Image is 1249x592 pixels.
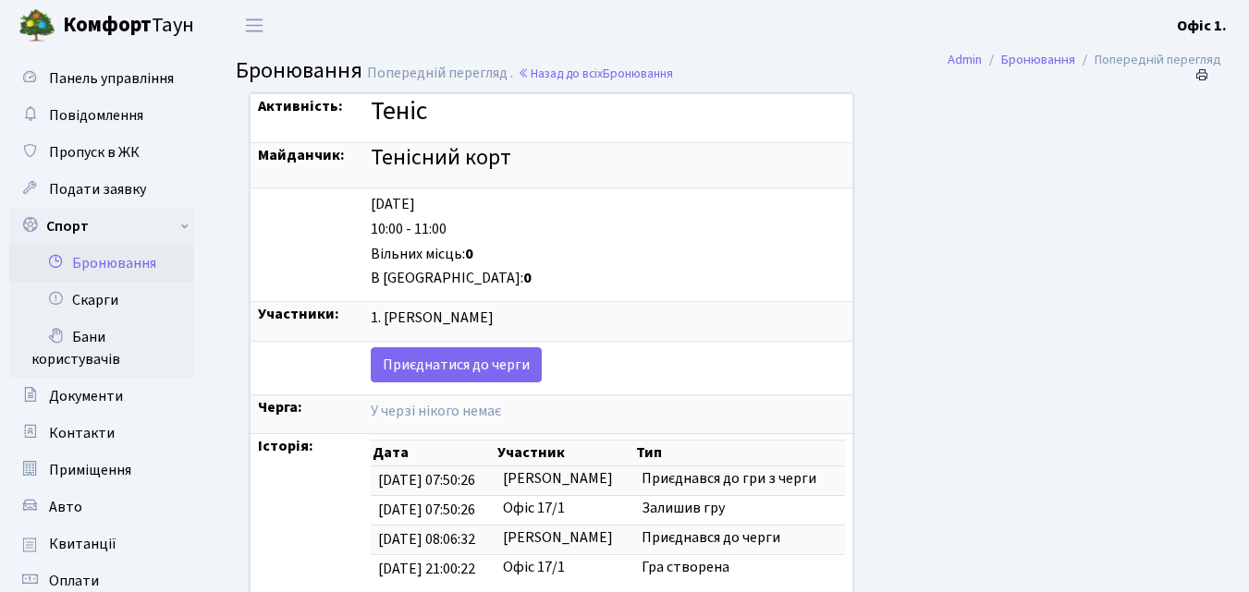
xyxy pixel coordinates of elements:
[371,268,845,289] div: В [GEOGRAPHIC_DATA]:
[258,397,302,417] strong: Черга:
[371,401,501,421] span: У черзі нікого немає
[1001,50,1075,69] a: Бронювання
[371,308,845,329] div: 1. [PERSON_NAME]
[258,96,343,116] strong: Активність:
[371,496,496,526] td: [DATE] 07:50:26
[49,423,115,443] span: Контакти
[367,63,513,83] span: Попередній перегляд .
[9,134,194,171] a: Пропуск в ЖК
[49,571,99,591] span: Оплати
[9,97,194,134] a: Повідомлення
[49,68,174,89] span: Панель управління
[9,319,194,378] a: Бани користувачів
[1177,15,1227,37] a: Офіс 1.
[371,145,845,172] h4: Тенісний корт
[642,468,816,489] span: Приєднався до гри з черги
[9,526,194,562] a: Квитанції
[371,194,845,215] div: [DATE]
[371,219,845,240] div: 10:00 - 11:00
[496,466,634,496] td: [PERSON_NAME]
[920,41,1249,79] nav: breadcrumb
[49,460,131,480] span: Приміщення
[9,208,194,245] a: Спорт
[496,554,634,583] td: Офіс 17/1
[371,466,496,496] td: [DATE] 07:50:26
[236,54,362,87] span: Бронювання
[49,105,143,126] span: Повідомлення
[18,7,55,44] img: logo.png
[49,534,116,554] span: Квитанції
[9,171,194,208] a: Подати заявку
[231,10,277,41] button: Переключити навігацію
[496,525,634,554] td: [PERSON_NAME]
[1177,16,1227,36] b: Офіс 1.
[9,378,194,415] a: Документи
[49,142,140,163] span: Пропуск в ЖК
[258,145,345,165] strong: Майданчик:
[9,60,194,97] a: Панель управління
[49,386,123,406] span: Документи
[49,179,146,199] span: Подати заявку
[634,441,845,466] th: Тип
[258,436,313,456] strong: Історія:
[9,452,194,489] a: Приміщення
[258,304,339,324] strong: Участники:
[371,554,496,583] td: [DATE] 21:00:22
[496,496,634,526] td: Офіс 17/1
[371,96,845,127] h3: Теніс
[523,268,532,288] b: 0
[9,489,194,526] a: Авто
[63,10,194,42] span: Таун
[518,65,673,82] a: Назад до всіхБронювання
[49,497,82,517] span: Авто
[9,245,194,282] a: Бронювання
[371,525,496,554] td: [DATE] 08:06:32
[948,50,982,69] a: Admin
[371,441,496,466] th: Дата
[9,415,194,452] a: Контакти
[9,282,194,319] a: Скарги
[642,527,780,548] span: Приєднався до черги
[642,557,729,577] span: Гра створена
[1075,50,1221,70] li: Попередній перегляд
[371,244,845,265] div: Вільних місць:
[642,498,725,518] span: Залишив гру
[465,244,473,264] b: 0
[63,10,152,40] b: Комфорт
[371,347,542,382] a: Приєднатися до черги
[496,441,634,466] th: Участник
[603,65,673,82] span: Бронювання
